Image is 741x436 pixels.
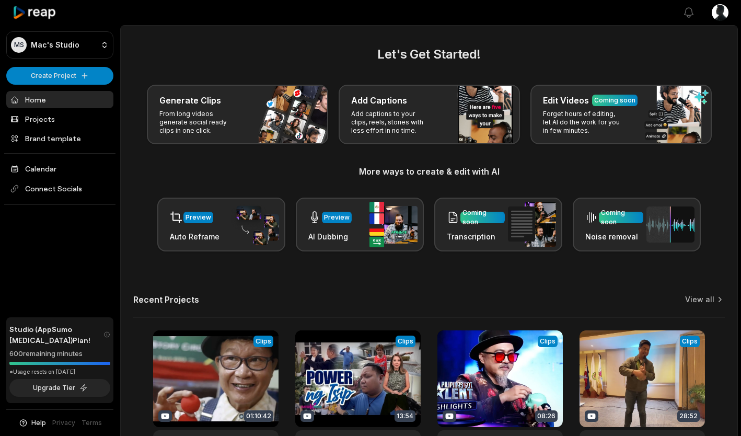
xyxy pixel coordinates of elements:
h3: AI Dubbing [308,231,352,242]
h3: More ways to create & edit with AI [133,165,725,178]
p: Mac's Studio [31,40,79,50]
a: Terms [82,418,102,428]
a: Home [6,91,113,108]
p: Add captions to your clips, reels, stories with less effort in no time. [351,110,432,135]
div: MS [11,37,27,53]
button: Upgrade Tier [9,379,110,397]
h2: Recent Projects [133,294,199,305]
a: Brand template [6,130,113,147]
div: Coming soon [601,208,641,227]
div: 600 remaining minutes [9,349,110,359]
img: transcription.png [508,202,556,247]
div: Coming soon [594,96,635,105]
a: View all [685,294,714,305]
span: Studio (AppSumo [MEDICAL_DATA]) Plan! [9,324,103,346]
h3: Edit Videos [543,94,589,107]
img: ai_dubbing.png [369,202,418,247]
h2: Let's Get Started! [133,45,725,64]
a: Privacy [52,418,75,428]
img: auto_reframe.png [231,204,279,245]
div: Preview [324,213,350,222]
img: noise_removal.png [646,206,694,243]
h3: Generate Clips [159,94,221,107]
a: Calendar [6,160,113,177]
h3: Transcription [447,231,505,242]
div: Coming soon [462,208,503,227]
span: Help [31,418,46,428]
h3: Add Captions [351,94,407,107]
button: Help [18,418,46,428]
h3: Auto Reframe [170,231,219,242]
p: Forget hours of editing, let AI do the work for you in few minutes. [543,110,624,135]
span: Connect Socials [6,179,113,198]
div: Preview [186,213,211,222]
p: From long videos generate social ready clips in one click. [159,110,240,135]
h3: Noise removal [585,231,643,242]
a: Projects [6,110,113,128]
div: *Usage resets on [DATE] [9,368,110,376]
button: Create Project [6,67,113,85]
